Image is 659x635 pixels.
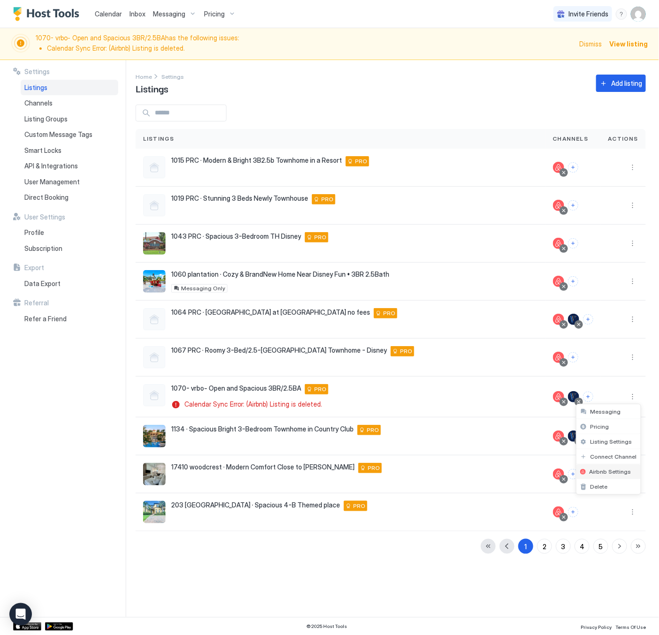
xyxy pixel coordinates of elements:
span: Messaging [591,408,621,415]
span: Connect Channel [591,453,637,460]
div: Open Intercom Messenger [9,603,32,626]
span: Delete [591,483,608,490]
span: Pricing [591,423,609,430]
span: Airbnb Settings [590,468,631,475]
span: Listing Settings [591,438,632,445]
